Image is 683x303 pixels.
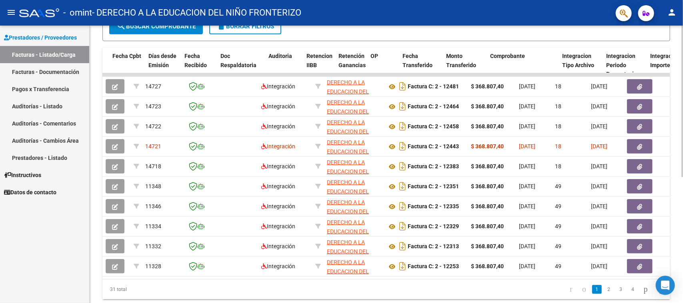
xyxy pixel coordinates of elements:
span: [DATE] [519,83,535,90]
strong: Factura C: 2 - 12253 [408,263,459,270]
span: Integración [261,183,295,189]
strong: Factura C: 2 - 12443 [408,144,459,150]
div: 30678688092 [327,138,381,155]
span: 14722 [145,123,161,130]
span: [DATE] [519,163,535,169]
span: 18 [555,123,561,130]
mat-icon: delete [216,21,226,31]
span: Integración [261,123,295,130]
span: 11348 [145,183,161,189]
span: 18 [555,143,561,150]
li: page 2 [603,283,615,296]
i: Descargar documento [397,220,408,233]
span: DERECHO A LA EDUCACION DEL NIÑO FRONTERIZO [327,139,375,164]
span: Borrar Filtros [216,23,274,30]
a: 1 [592,285,602,294]
span: 11346 [145,203,161,209]
span: 14718 [145,163,161,169]
a: 3 [616,285,626,294]
span: DERECHO A LA EDUCACION DEL NIÑO FRONTERIZO [327,259,375,284]
span: 14723 [145,103,161,110]
span: [DATE] [519,263,535,269]
i: Descargar documento [397,240,408,253]
strong: $ 368.807,40 [471,143,504,150]
span: DERECHO A LA EDUCACION DEL NIÑO FRONTERIZO [327,79,375,104]
datatable-header-cell: Fecha Transferido [399,48,443,83]
span: [DATE] [591,243,607,249]
datatable-header-cell: Comprobante [487,48,559,83]
span: [DATE] [591,163,607,169]
span: 11332 [145,243,161,249]
strong: $ 368.807,40 [471,223,504,229]
a: go to next page [640,285,651,294]
i: Descargar documento [397,100,408,113]
span: DERECHO A LA EDUCACION DEL NIÑO FRONTERIZO [327,119,375,144]
span: [DATE] [519,223,535,229]
span: 18 [555,103,561,110]
mat-icon: search [116,21,126,31]
a: go to last page [654,285,665,294]
span: Integración [261,163,295,169]
div: 30678688092 [327,218,381,235]
span: Fecha Recibido [184,53,207,68]
span: Prestadores / Proveedores [4,33,77,42]
span: - DERECHO A LA EDUCACION DEL NIÑO FRONTERIZO [92,4,301,22]
a: 2 [604,285,614,294]
span: Integración [261,143,295,150]
i: Descargar documento [397,120,408,133]
span: Datos de contacto [4,188,56,197]
datatable-header-cell: Días desde Emisión [145,48,181,83]
datatable-header-cell: Retención Ganancias [335,48,367,83]
div: 30678688092 [327,98,381,115]
div: 31 total [102,279,214,299]
li: page 3 [615,283,627,296]
span: Monto Transferido [447,53,477,68]
span: 49 [555,203,561,209]
strong: $ 368.807,40 [471,183,504,189]
datatable-header-cell: Integracion Periodo Presentacion [603,48,647,83]
a: go to first page [566,285,576,294]
span: 49 [555,243,561,249]
span: Fecha Cpbt [112,53,141,59]
span: DERECHO A LA EDUCACION DEL NIÑO FRONTERIZO [327,199,375,224]
span: Auditoria [268,53,292,59]
span: [DATE] [591,223,607,229]
div: 30678688092 [327,158,381,175]
span: Buscar Comprobante [116,23,196,30]
strong: Factura C: 2 - 12458 [408,124,459,130]
datatable-header-cell: Fecha Cpbt [109,48,145,83]
span: 49 [555,183,561,189]
span: Integración [261,103,295,110]
strong: $ 368.807,40 [471,243,504,249]
span: Integración [261,263,295,269]
span: Integracion Importe Sol. [651,53,682,68]
strong: $ 368.807,40 [471,83,504,90]
li: page 1 [591,283,603,296]
span: - omint [63,4,92,22]
span: 11328 [145,263,161,269]
span: [DATE] [591,123,607,130]
span: [DATE] [519,103,535,110]
span: Integracion Periodo Presentacion [607,53,641,78]
span: Instructivos [4,171,41,179]
i: Descargar documento [397,180,408,193]
div: 30678688092 [327,238,381,255]
span: Integración [261,243,295,249]
span: DERECHO A LA EDUCACION DEL NIÑO FRONTERIZO [327,239,375,264]
span: OP [371,53,378,59]
strong: $ 368.807,40 [471,163,504,169]
span: Retencion IIBB [306,53,332,68]
strong: Factura C: 2 - 12313 [408,243,459,250]
span: Fecha Transferido [403,53,433,68]
span: 14727 [145,83,161,90]
span: Integracion Tipo Archivo [563,53,595,68]
span: [DATE] [591,263,607,269]
span: Integración [261,203,295,209]
span: [DATE] [519,143,535,150]
datatable-header-cell: OP [367,48,399,83]
span: [DATE] [519,123,535,130]
mat-icon: person [667,8,677,17]
i: Descargar documento [397,80,408,93]
span: Días desde Emisión [148,53,176,68]
datatable-header-cell: Monto Transferido [443,48,487,83]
